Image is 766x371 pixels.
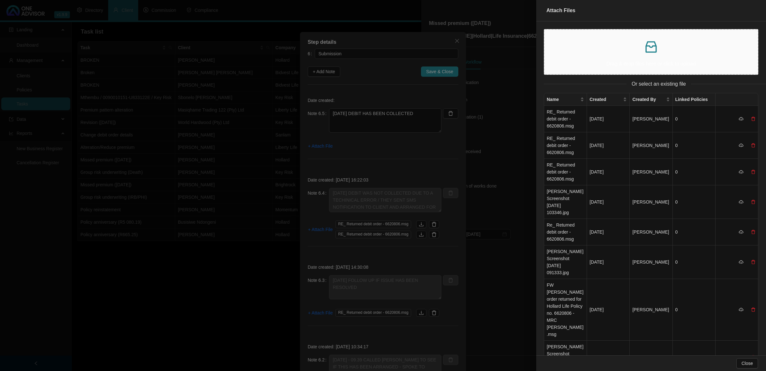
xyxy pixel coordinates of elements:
td: RE_ Returned debit order - 6620806.msg [544,159,587,185]
span: [PERSON_NAME] [632,199,669,205]
span: [PERSON_NAME] [632,229,669,235]
span: delete [751,355,755,359]
p: Drag & drop files here or click to upload [550,60,753,68]
span: Or select an existing file [627,80,691,88]
td: 0 [673,132,716,159]
td: FW [PERSON_NAME] order returned for Hollard Life Policy no. 6620806 - MRC [PERSON_NAME].msg [544,279,587,341]
span: delete [751,117,755,121]
td: [DATE] [587,279,630,341]
span: [PERSON_NAME] [632,307,669,312]
span: cloud-download [739,355,743,359]
th: Created By [630,93,672,106]
span: delete [751,200,755,204]
span: inboxDrag & drop files here or click to upload [544,30,758,74]
td: 0 [673,245,716,279]
span: cloud-download [739,260,743,264]
span: [PERSON_NAME] [632,169,669,174]
td: 0 [673,185,716,219]
th: Linked Policies [673,93,716,106]
span: Close [741,360,753,367]
td: Re_ Returned debit order - 6620806.msg [544,219,587,245]
span: [PERSON_NAME] [632,143,669,148]
td: [DATE] [587,219,630,245]
td: RE_ Returned debit order - 6620806.msg [544,106,587,132]
span: cloud-download [739,143,743,148]
span: delete [751,230,755,234]
span: Attach Files [546,8,575,13]
td: [DATE] [587,106,630,132]
span: [PERSON_NAME] [632,116,669,121]
td: 0 [673,106,716,132]
span: cloud-download [739,200,743,204]
th: Name [544,93,587,106]
td: 0 [673,159,716,185]
td: [PERSON_NAME] Screenshot [DATE] 103346.jpg [544,185,587,219]
span: delete [751,307,755,312]
span: [PERSON_NAME] [632,355,669,360]
td: 0 [673,219,716,245]
span: delete [751,143,755,148]
td: [DATE] [587,132,630,159]
td: [DATE] [587,245,630,279]
span: cloud-download [739,170,743,174]
td: [DATE] [587,159,630,185]
span: Created [590,96,622,103]
span: inbox [643,39,659,55]
span: Name [547,96,579,103]
span: cloud-download [739,117,743,121]
span: delete [751,170,755,174]
span: [PERSON_NAME] [632,259,669,265]
button: Close [736,358,758,368]
span: cloud-download [739,307,743,312]
td: RE_ Returned debit order - 6620806.msg [544,132,587,159]
span: delete [751,260,755,264]
th: Created [587,93,630,106]
span: Created By [632,96,665,103]
span: cloud-download [739,230,743,234]
td: 0 [673,279,716,341]
td: [PERSON_NAME] Screenshot [DATE] 091333.jpg [544,245,587,279]
td: [DATE] [587,185,630,219]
